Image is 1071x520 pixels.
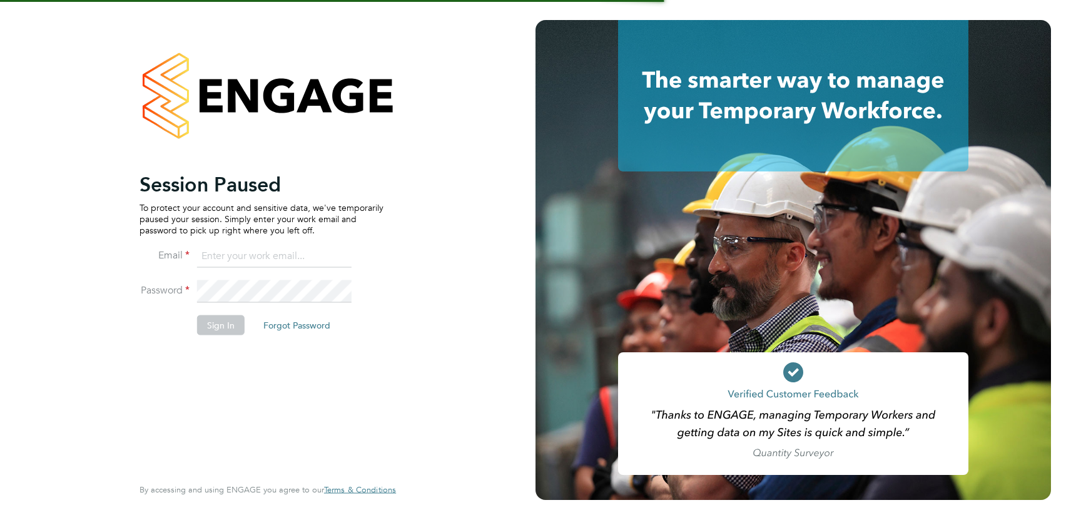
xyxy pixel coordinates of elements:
h2: Session Paused [140,171,383,196]
a: Terms & Conditions [324,485,396,495]
p: To protect your account and sensitive data, we've temporarily paused your session. Simply enter y... [140,201,383,236]
button: Sign In [197,315,245,335]
span: Terms & Conditions [324,484,396,495]
label: Email [140,248,190,262]
button: Forgot Password [253,315,340,335]
span: By accessing and using ENGAGE you agree to our [140,484,396,495]
label: Password [140,283,190,297]
input: Enter your work email... [197,245,352,268]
